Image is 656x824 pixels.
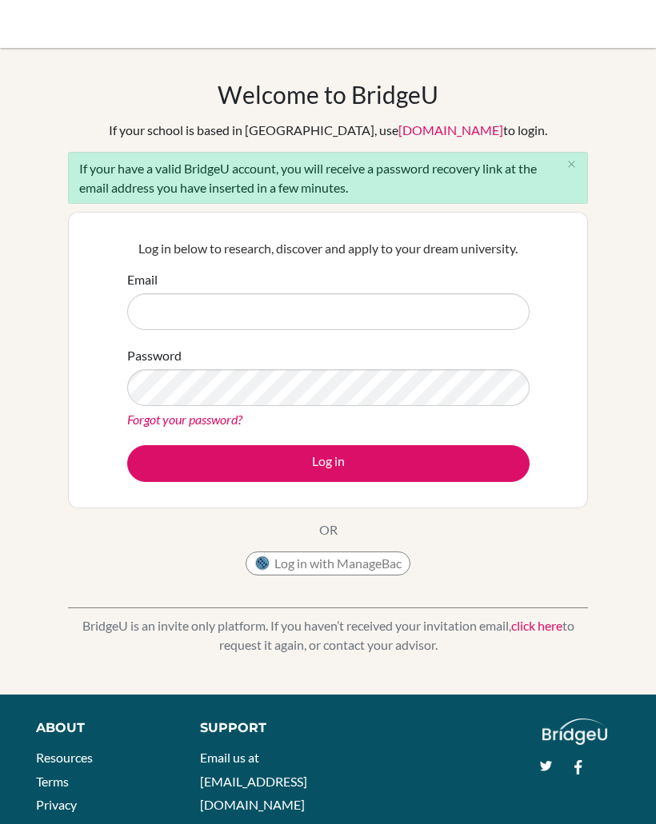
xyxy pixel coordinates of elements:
a: Terms [36,774,69,789]
a: Privacy [36,797,77,812]
img: logo_white@2x-f4f0deed5e89b7ecb1c2cc34c3e3d731f90f0f143d5ea2071677605dd97b5244.png [542,719,607,745]
a: Forgot your password? [127,412,242,427]
a: Email us at [EMAIL_ADDRESS][DOMAIN_NAME] [200,750,307,812]
p: OR [319,520,338,539]
p: Log in below to research, discover and apply to your dream university. [127,239,530,258]
div: Support [200,719,314,738]
a: click here [511,618,562,633]
label: Password [127,346,182,365]
a: [DOMAIN_NAME] [398,122,503,137]
a: Resources [36,750,93,765]
p: BridgeU is an invite only platform. If you haven’t received your invitation email, to request it ... [68,616,588,655]
i: close [566,158,578,170]
label: Email [127,270,158,289]
button: Log in [127,445,530,482]
div: If your school is based in [GEOGRAPHIC_DATA], use to login. [109,121,547,140]
h1: Welcome to BridgeU [218,80,438,109]
div: If your have a valid BridgeU account, you will receive a password recovery link at the email addr... [68,152,588,204]
div: About [36,719,164,738]
button: Close [555,153,587,177]
button: Log in with ManageBac [246,551,410,575]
